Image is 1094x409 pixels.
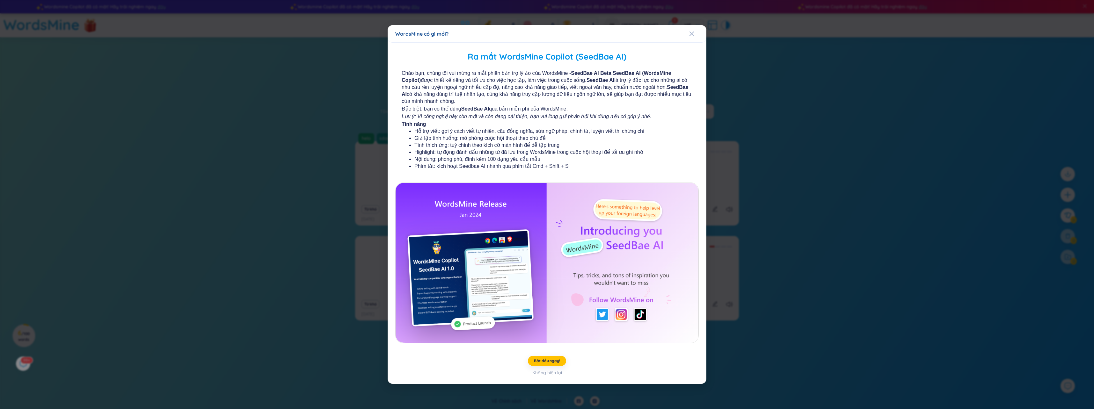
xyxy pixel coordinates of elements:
[414,142,680,149] li: Tính thích ứng: tuỳ chỉnh theo kích cỡ màn hình để dễ tập trung
[571,70,611,76] b: SeedBae AI Beta
[689,25,706,42] button: Close
[402,70,692,105] span: Chào bạn, chúng tôi vui mừng ra mắt phiên bản trợ lý ảo của WordsMine - . được thiết kế riêng và ...
[587,77,614,83] b: SeedBae AI
[414,156,680,163] li: Nội dung: phong phú, đính kèm 100 dạng yêu cầu mẫu
[532,369,562,376] div: Không hiện lại
[414,135,680,142] li: Giả lập tình huống: mô phỏng cuộc hội thoại theo chủ đề
[402,70,671,83] b: SeedBae AI (WordsMine Copilot)
[534,358,560,363] span: Bắt đầu ngay!
[402,105,692,112] span: Đặc biệt, bạn có thể dùng qua bản miễn phí của WordsMine.
[395,50,699,63] h2: Ra mắt WordsMine Copilot (SeedBae AI)
[461,106,489,111] b: SeedBae AI
[395,30,699,37] div: WordsMine có gì mới?
[402,114,651,119] i: Lưu ý: Vì công nghệ này còn mới và còn đang cải thiện, bạn vui lòng gửi phản hồi khi dùng nếu có ...
[402,84,689,97] b: SeedBae AI
[414,128,680,135] li: Hỗ trợ viết: gợi ý cách viết tự nhiên, câu đồng nghĩa, sửa ngữ pháp, chính tả, luyện viết thi chứ...
[414,163,680,170] li: Phím tắt: kích hoạt Seedbae AI nhanh qua phím tắt Cmd + Shift + S
[402,121,426,127] b: Tính năng
[528,356,566,366] button: Bắt đầu ngay!
[414,149,680,156] li: Highlight: tự động đánh dấu những từ đã lưu trong WordsMine trong cuộc hội thoại để tối ưu ghi nhớ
